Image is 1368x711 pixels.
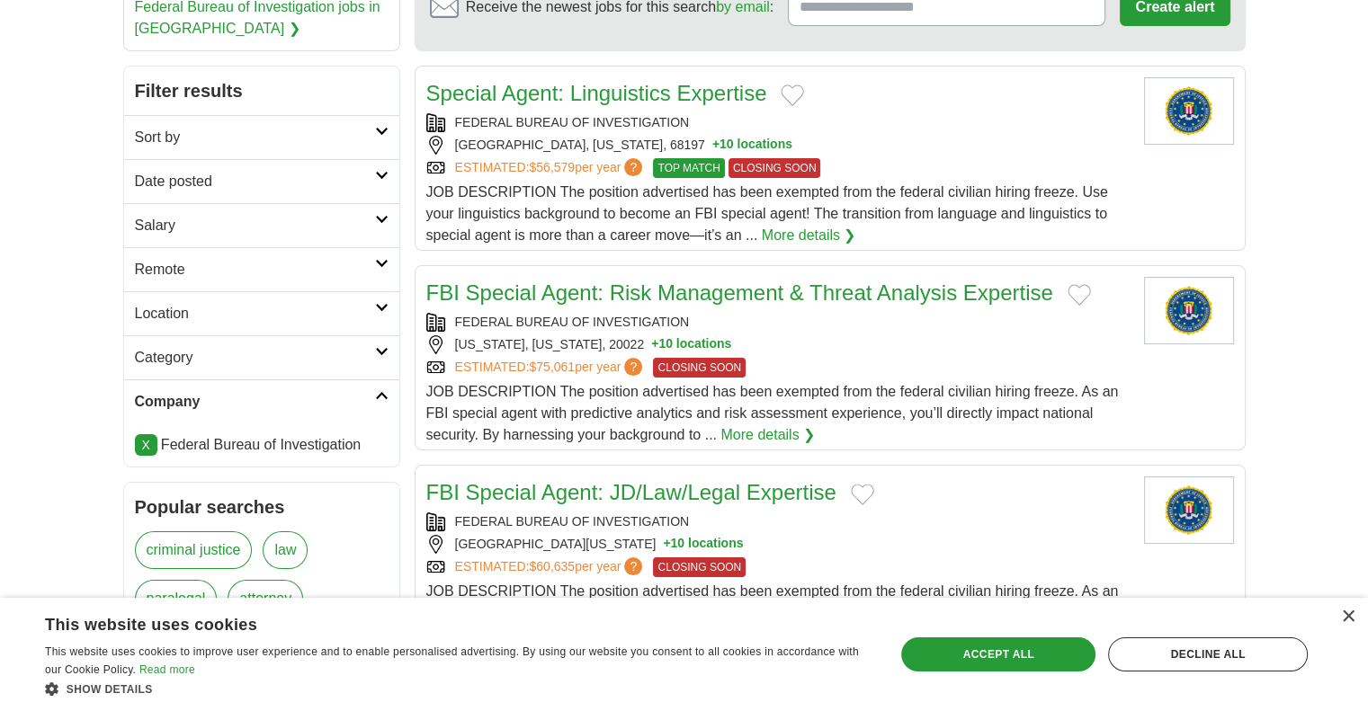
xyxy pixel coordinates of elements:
h2: Remote [135,259,375,280]
img: Federal Bureau of Investigation logo [1144,277,1234,344]
a: attorney [228,580,303,618]
div: Show details [45,680,870,698]
span: $60,635 [529,559,575,573]
span: CLOSING SOON [729,158,821,178]
button: +10 locations [712,136,792,155]
a: Sort by [124,115,399,159]
div: [GEOGRAPHIC_DATA][US_STATE] [426,535,1130,554]
span: ? [624,158,642,176]
button: +10 locations [663,535,743,554]
li: Federal Bureau of Investigation [135,434,389,456]
span: Show details [67,683,153,696]
div: [US_STATE], [US_STATE], 20022 [426,335,1130,354]
span: JOB DESCRIPTION The position advertised has been exempted from the federal civilian hiring freeze... [426,583,1119,642]
a: ESTIMATED:$56,579per year? [455,158,647,178]
div: Close [1341,610,1355,624]
a: Read more, opens a new window [139,663,195,676]
span: This website uses cookies to improve user experience and to enable personalised advertising. By u... [45,645,859,676]
span: $56,579 [529,160,575,174]
div: [GEOGRAPHIC_DATA], [US_STATE], 68197 [426,136,1130,155]
h2: Sort by [135,127,375,148]
h2: Location [135,303,375,324]
a: Location [124,291,399,335]
a: Category [124,335,399,379]
button: Add to favorite jobs [851,484,874,505]
a: Remote [124,247,399,291]
a: FBI Special Agent: JD/Law/Legal Expertise [426,480,836,504]
a: More details ❯ [762,225,856,246]
a: X [135,434,157,456]
a: paralegal [135,580,218,618]
span: $75,061 [529,360,575,374]
button: Add to favorite jobs [781,84,804,106]
a: Special Agent: Linguistics Expertise [426,81,767,105]
a: ESTIMATED:$75,061per year? [455,358,647,378]
a: More details ❯ [720,424,815,446]
a: ESTIMATED:$60,635per year? [455,557,647,577]
h2: Date posted [135,171,375,192]
span: + [712,136,720,155]
span: + [663,535,670,554]
a: Salary [124,203,399,247]
button: Add to favorite jobs [1068,284,1091,306]
span: TOP MATCH [653,158,724,178]
h2: Popular searches [135,493,389,520]
a: law [263,531,308,569]
span: ? [624,557,642,575]
h2: Salary [135,215,375,236]
a: FEDERAL BUREAU OF INVESTIGATION [455,514,690,529]
h2: Category [135,347,375,369]
div: Accept all [901,637,1095,671]
a: Company [124,379,399,423]
a: Date posted [124,159,399,203]
h2: Company [135,391,375,413]
img: Federal Bureau of Investigation logo [1144,77,1234,145]
span: JOB DESCRIPTION The position advertised has been exempted from the federal civilian hiring freeze... [426,184,1108,243]
span: JOB DESCRIPTION The position advertised has been exempted from the federal civilian hiring freeze... [426,384,1119,442]
a: FEDERAL BUREAU OF INVESTIGATION [455,315,690,329]
span: CLOSING SOON [653,557,746,577]
span: + [651,335,658,354]
a: FBI Special Agent: Risk Management & Threat Analysis Expertise [426,280,1053,305]
a: criminal justice [135,531,253,569]
div: Decline all [1108,637,1308,671]
h2: Filter results [124,67,399,115]
span: CLOSING SOON [653,358,746,378]
a: FEDERAL BUREAU OF INVESTIGATION [455,115,690,129]
img: Federal Bureau of Investigation logo [1144,476,1234,544]
span: ? [624,358,642,376]
div: This website uses cookies [45,609,825,635]
button: +10 locations [651,335,731,354]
